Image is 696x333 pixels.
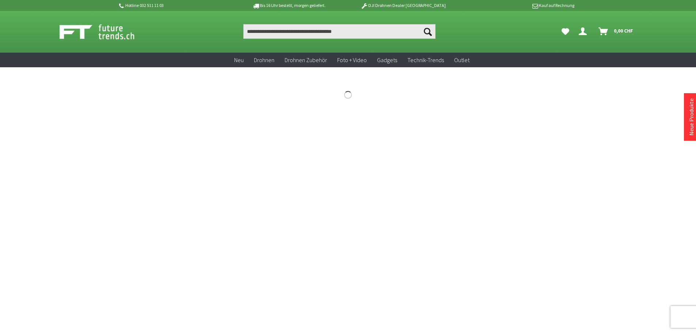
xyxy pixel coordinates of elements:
a: Drohnen [249,53,279,68]
a: Neue Produkte [688,98,695,136]
a: Warenkorb [596,24,637,39]
span: Outlet [454,56,469,64]
a: Gadgets [372,53,402,68]
a: Foto + Video [332,53,372,68]
img: Shop Futuretrends - zur Startseite wechseln [60,23,151,41]
a: Drohnen Zubehör [279,53,332,68]
span: Gadgets [377,56,397,64]
p: Hotline 032 511 11 03 [118,1,232,10]
a: Technik-Trends [402,53,449,68]
a: Outlet [449,53,475,68]
a: Dein Konto [576,24,593,39]
span: Foto + Video [337,56,367,64]
p: Kauf auf Rechnung [460,1,574,10]
p: DJI Drohnen Dealer [GEOGRAPHIC_DATA] [346,1,460,10]
button: Suchen [420,24,436,39]
p: Bis 16 Uhr bestellt, morgen geliefert. [232,1,346,10]
span: Neu [234,56,244,64]
a: Neu [229,53,249,68]
a: Meine Favoriten [558,24,573,39]
input: Produkt, Marke, Kategorie, EAN, Artikelnummer… [243,24,436,39]
span: Drohnen Zubehör [285,56,327,64]
span: 0,00 CHF [614,25,633,37]
span: Drohnen [254,56,274,64]
span: Technik-Trends [407,56,444,64]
